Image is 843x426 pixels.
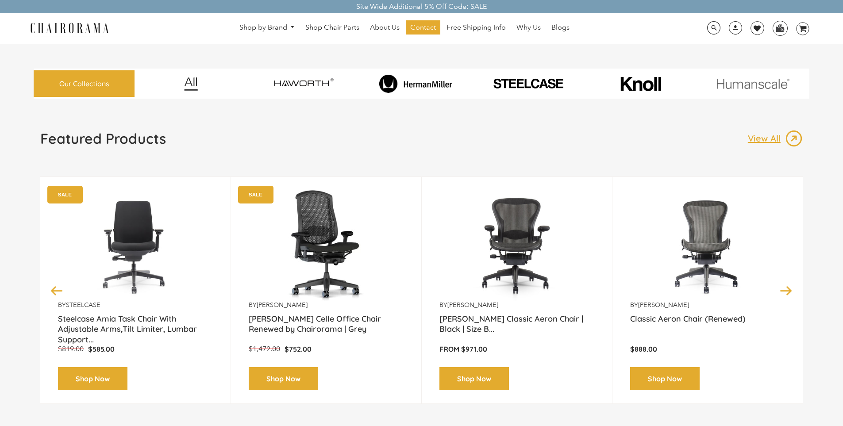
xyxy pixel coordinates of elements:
p: From $971.00 [439,345,594,354]
img: Amia Chair by chairorama.com [58,190,213,301]
span: Why Us [516,23,541,32]
a: Shop Now [630,367,700,391]
img: Classic Aeron Chair (Renewed) - chairorama [630,190,785,301]
a: Free Shipping Info [442,20,510,35]
img: image_10_1.png [600,76,681,92]
h1: Featured Products [40,130,166,147]
p: $585.00 [88,345,115,354]
a: [PERSON_NAME] [638,301,689,309]
a: Steelcase Amia Task Chair With Adjustable Arms,Tilt Limiter, Lumbar Support... [58,314,213,336]
a: View All [748,130,803,147]
img: chairorama [25,21,114,37]
a: Blogs [547,20,574,35]
img: image_7_14f0750b-d084-457f-979a-a1ab9f6582c4.png [249,71,358,96]
a: Herman Miller Classic Aeron Chair | Black | Size B (Renewed) - chairorama Herman Miller Classic A... [439,190,594,301]
a: Classic Aeron Chair (Renewed) [630,314,785,336]
p: View All [748,133,785,144]
span: About Us [370,23,400,32]
p: by [439,301,594,309]
a: Herman Miller Celle Office Chair Renewed by Chairorama | Grey - chairorama Herman Miller Celle Of... [249,190,404,301]
img: image_8_173eb7e0-7579-41b4-bc8e-4ba0b8ba93e8.png [362,74,470,93]
a: About Us [366,20,404,35]
text: SALE [58,192,72,197]
span: Free Shipping Info [447,23,506,32]
img: WhatsApp_Image_2024-07-12_at_16.23.01.webp [773,21,787,35]
a: Shop Now [439,367,509,391]
p: by [630,301,785,309]
img: PHOTO-2024-07-09-00-53-10-removebg-preview.png [474,77,582,90]
p: $819.00 [58,345,88,354]
a: Our Collections [34,70,135,97]
a: Featured Products [40,130,166,154]
span: Contact [410,23,436,32]
button: Next [778,283,794,298]
a: Shop by Brand [235,21,300,35]
img: image_11.png [699,78,807,89]
img: image_13.png [785,130,803,147]
img: image_12.png [166,77,216,91]
p: by [249,301,404,309]
img: Herman Miller Classic Aeron Chair | Black | Size B (Renewed) - chairorama [439,190,594,301]
a: Amia Chair by chairorama.com Renewed Amia Chair chairorama.com [58,190,213,301]
a: [PERSON_NAME] Classic Aeron Chair | Black | Size B... [439,314,594,336]
a: Contact [406,20,440,35]
img: Herman Miller Celle Office Chair Renewed by Chairorama | Grey - chairorama [249,190,404,301]
a: Steelcase [66,301,100,309]
a: [PERSON_NAME] [447,301,498,309]
a: Shop Now [249,367,318,391]
a: [PERSON_NAME] Celle Office Chair Renewed by Chairorama | Grey [249,314,404,336]
a: Classic Aeron Chair (Renewed) - chairorama Classic Aeron Chair (Renewed) - chairorama [630,190,785,301]
span: Blogs [551,23,570,32]
a: Shop Chair Parts [301,20,364,35]
p: $752.00 [285,345,312,354]
text: SALE [249,192,262,197]
span: Shop Chair Parts [305,23,359,32]
nav: DesktopNavigation [151,20,658,37]
p: $1,472.00 [249,345,285,354]
a: Why Us [512,20,545,35]
button: Previous [49,283,65,298]
a: Shop Now [58,367,127,391]
p: by [58,301,213,309]
p: $888.00 [630,345,785,354]
a: [PERSON_NAME] [257,301,308,309]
